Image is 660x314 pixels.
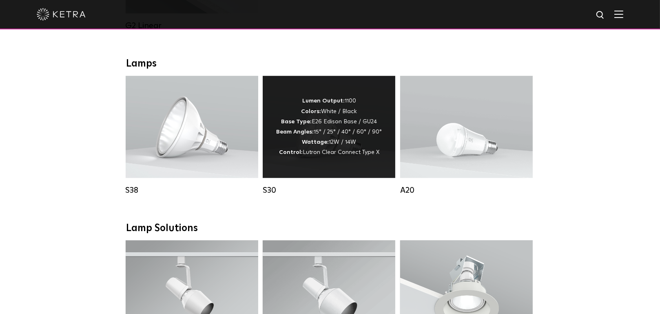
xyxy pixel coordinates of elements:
[301,109,321,114] strong: Colors:
[400,185,533,195] div: A20
[400,76,533,195] a: A20 Lumen Output:600 / 800Colors:White / BlackBase Type:E26 Edison Base / GU24Beam Angles:Omni-Di...
[276,129,314,135] strong: Beam Angles:
[303,149,379,155] span: Lutron Clear Connect Type X
[126,58,534,70] div: Lamps
[302,98,345,104] strong: Lumen Output:
[614,10,623,18] img: Hamburger%20Nav.svg
[126,223,534,234] div: Lamp Solutions
[263,76,395,195] a: S30 Lumen Output:1100Colors:White / BlackBase Type:E26 Edison Base / GU24Beam Angles:15° / 25° / ...
[596,10,606,20] img: search icon
[263,185,395,195] div: S30
[281,119,312,125] strong: Base Type:
[279,149,303,155] strong: Control:
[37,8,86,20] img: ketra-logo-2019-white
[126,185,258,195] div: S38
[276,96,382,158] div: 1100 White / Black E26 Edison Base / GU24 15° / 25° / 40° / 60° / 90° 12W / 14W
[126,76,258,195] a: S38 Lumen Output:1100Colors:White / BlackBase Type:E26 Edison Base / GU24Beam Angles:10° / 25° / ...
[302,139,329,145] strong: Wattage:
